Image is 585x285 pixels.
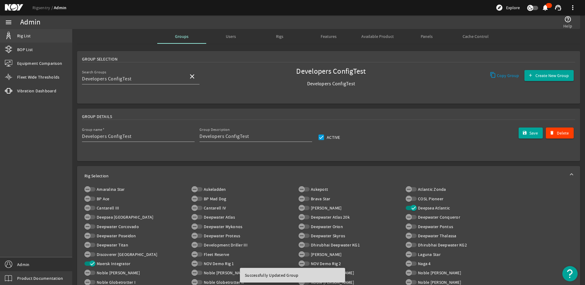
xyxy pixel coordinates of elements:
span: Group Details [82,113,112,120]
mat-label: Group Description [199,128,230,132]
label: Noble [PERSON_NAME] [417,270,461,276]
span: Explore [506,5,520,11]
mat-icon: explore [496,4,503,11]
label: Deepwater Orion [310,224,343,230]
span: Admin [17,261,29,268]
label: Naga 4 [417,261,431,267]
span: Developers ConfigTest [272,81,390,87]
button: Delete [546,128,574,139]
mat-expansion-panel-header: Rig Selection [77,166,580,186]
mat-icon: notifications [542,4,549,11]
button: more_vert [565,0,580,15]
label: Dhirubhai Deepwater KG1 [310,242,360,248]
mat-label: Group name [82,128,102,132]
label: Deepwater Pontus [417,224,453,230]
label: Deepwater Thalassa [417,233,456,239]
label: Development Driller III [203,242,248,248]
label: Brava Star [310,196,330,202]
label: Maersk Integrator [95,261,130,267]
span: Panels [421,34,433,39]
span: Help [563,23,572,29]
button: Explore [493,3,522,13]
mat-panel-title: Rig Selection [84,173,565,179]
mat-icon: menu [5,19,12,26]
span: Available Product [361,34,394,39]
label: Cantarell IV [203,205,226,211]
a: Rigsentry [32,5,54,10]
span: Features [321,34,337,39]
label: Noble [PERSON_NAME] [203,270,247,276]
label: Deepwater Corcovado [95,224,139,230]
span: Fleet Wide Thresholds [17,74,59,80]
a: Admin [54,5,66,11]
span: BOP List [17,46,33,53]
button: Open Resource Center [562,266,578,281]
label: Noble [PERSON_NAME] [95,270,140,276]
span: Product Documentation [17,275,63,281]
button: Save [519,128,543,139]
span: Create New Group [535,72,569,79]
label: Atlantic Zonda [417,186,446,192]
label: Deepwater Atlas 20k [310,214,350,220]
label: Discoverer [GEOGRAPHIC_DATA] [95,251,157,257]
label: Deepsea [GEOGRAPHIC_DATA] [95,214,153,220]
label: Askepott [310,186,328,192]
label: Deepwater Atlas [203,214,235,220]
label: BP Ace [95,196,110,202]
span: Copy Group [497,72,519,79]
span: Group Selection [82,56,117,62]
mat-label: Search Groups [82,70,106,75]
mat-icon: vibration [5,87,12,94]
label: COSL Pioneer [417,196,443,202]
button: Copy Group [487,70,522,81]
label: Deepwater Proteus [203,233,240,239]
span: Users [226,34,236,39]
label: [PERSON_NAME] [310,205,341,211]
label: NOV Demo Rig 1 [203,261,234,267]
label: Dhirubhai Deepwater KG2 [417,242,467,248]
label: Deepwater Poseidon [95,233,136,239]
span: Delete [557,130,569,136]
label: Deepsea Atlantic [417,205,450,211]
button: Create New Group [524,70,574,81]
span: Rigs [276,34,283,39]
span: Rig List [17,33,31,39]
label: Deepwater Mykonos [203,224,242,230]
label: BP Mad Dog [203,196,226,202]
div: Admin [20,19,40,25]
mat-icon: close [188,73,196,80]
span: Cache Control [463,34,489,39]
span: Vibration Dashboard [17,88,56,94]
label: Deepwater Titan [95,242,128,248]
span: Groups [175,34,188,39]
mat-icon: support_agent [554,4,562,11]
span: Equipment Comparison [17,60,62,66]
label: Askeladden [203,186,226,192]
label: [PERSON_NAME] [310,251,341,257]
label: Deepwater Skyros [310,233,345,239]
label: Active [326,134,340,140]
span: Developers ConfigTest [272,68,390,75]
label: Amaralina Star [95,186,125,192]
label: NOV Demo Rig 2 [310,261,341,267]
input: Search [82,75,184,83]
label: Fleet Reserve [203,251,229,257]
div: Successfully Updated Group [240,268,343,283]
label: Cantarell III [95,205,119,211]
span: Save [529,130,538,136]
label: Deepwater Conqueror [417,214,460,220]
label: Laguna Star [417,251,441,257]
mat-icon: help_outline [564,16,572,23]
